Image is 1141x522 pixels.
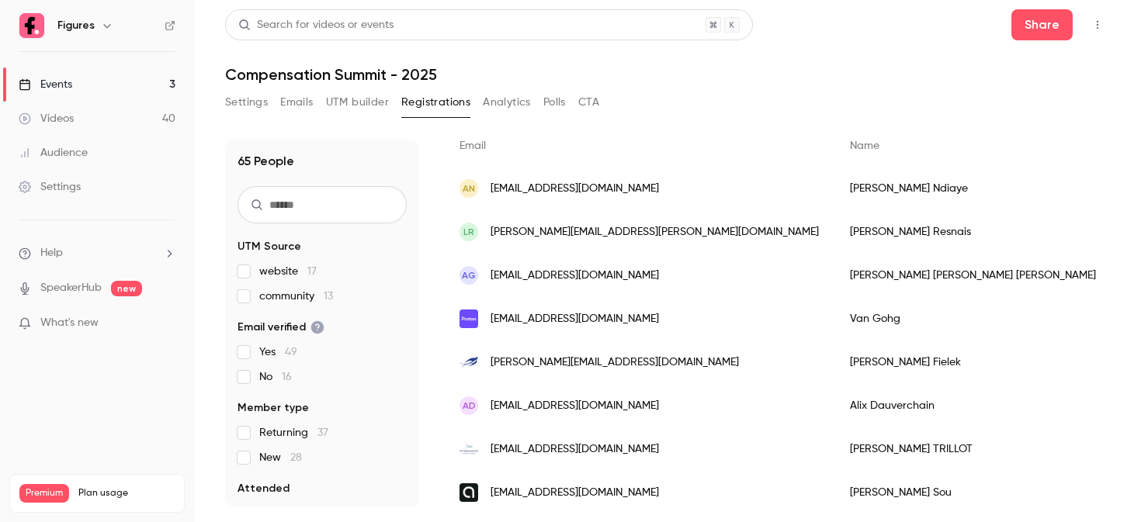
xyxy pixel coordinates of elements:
[78,487,175,500] span: Plan usage
[225,65,1110,84] h1: Compensation Summit - 2025
[460,483,478,502] img: swan.io
[259,289,333,304] span: community
[280,90,313,115] button: Emails
[259,506,294,521] span: No
[578,90,599,115] button: CTA
[834,384,1112,427] div: Alix Dauverchain
[483,90,531,115] button: Analytics
[259,369,292,385] span: No
[463,181,475,195] span: AN
[401,90,470,115] button: Registrations
[40,315,99,331] span: What's new
[290,452,302,463] span: 28
[491,311,659,327] span: [EMAIL_ADDRESS][DOMAIN_NAME]
[19,77,72,92] div: Events
[111,281,142,296] span: new
[259,264,317,279] span: website
[238,239,301,254] span: UTM Source
[225,90,268,115] button: Settings
[238,152,294,171] h1: 65 People
[57,18,95,33] h6: Figures
[19,245,175,261] li: help-dropdown-opener
[460,140,486,151] span: Email
[307,266,317,277] span: 17
[19,111,74,126] div: Videos
[462,268,476,282] span: AG
[40,280,102,296] a: SpeakerHub
[282,372,292,382] span: 16
[850,140,879,151] span: Name
[238,481,290,496] span: Attended
[19,484,69,503] span: Premium
[285,347,297,358] span: 49
[238,400,309,416] span: Member type
[491,354,739,371] span: [PERSON_NAME][EMAIL_ADDRESS][DOMAIN_NAME]
[324,291,333,302] span: 13
[491,268,659,284] span: [EMAIL_ADDRESS][DOMAIN_NAME]
[463,225,474,239] span: LR
[19,13,44,38] img: Figures
[834,297,1112,341] div: Van Gohg
[259,450,302,465] span: New
[19,179,81,195] div: Settings
[834,427,1112,471] div: [PERSON_NAME] TRILLOT
[463,399,476,413] span: AD
[238,320,324,335] span: Email verified
[491,398,659,414] span: [EMAIL_ADDRESS][DOMAIN_NAME]
[834,471,1112,514] div: [PERSON_NAME] Sou
[460,440,478,458] img: a2performancerh.fr
[491,441,659,458] span: [EMAIL_ADDRESS][DOMAIN_NAME]
[326,90,389,115] button: UTM builder
[259,425,328,441] span: Returning
[317,427,328,438] span: 37
[238,17,394,33] div: Search for videos or events
[834,341,1112,384] div: [PERSON_NAME] Fielek
[157,316,175,330] iframe: Noticeable Trigger
[40,245,63,261] span: Help
[460,353,478,372] img: lesaffre.com
[834,254,1112,297] div: [PERSON_NAME] [PERSON_NAME] [PERSON_NAME]
[491,485,659,501] span: [EMAIL_ADDRESS][DOMAIN_NAME]
[1011,9,1073,40] button: Share
[834,210,1112,254] div: [PERSON_NAME] Resnais
[543,90,566,115] button: Polls
[491,181,659,197] span: [EMAIL_ADDRESS][DOMAIN_NAME]
[491,224,819,240] span: [PERSON_NAME][EMAIL_ADDRESS][PERSON_NAME][DOMAIN_NAME]
[834,167,1112,210] div: [PERSON_NAME] Ndiaye
[259,344,297,360] span: Yes
[460,309,478,328] img: protonmail.com
[19,145,88,161] div: Audience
